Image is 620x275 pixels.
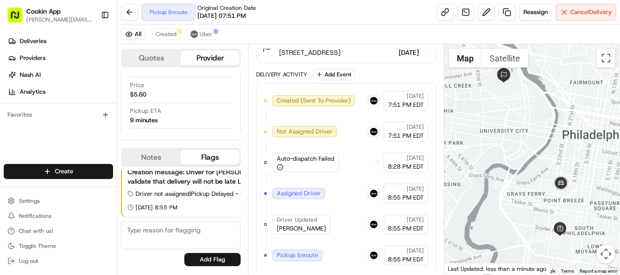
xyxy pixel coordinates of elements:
[20,89,37,106] img: 8571987876998_91fb9ceb93ad5c398215_72.jpg
[407,154,424,162] span: [DATE]
[388,224,424,233] span: 8:55 PM EDT
[446,262,477,275] a: Open this area in Google Maps (opens a new window)
[200,30,212,38] span: Uber
[9,89,26,106] img: 1736555255976-a54dd68f-1ca7-489b-9aae-adbdc363a1c4
[19,227,53,235] span: Chat with us!
[128,167,431,186] div: Creation message: Driver for [PERSON_NAME] from Norf Tent has not been assigned. Please validate ...
[26,16,93,23] button: [PERSON_NAME][EMAIL_ADDRESS][DOMAIN_NAME]
[190,30,198,38] img: uber-new-logo.jpeg
[107,171,126,178] span: [DATE]
[184,253,241,266] button: Add Flag
[156,30,176,38] span: Created
[446,262,477,275] img: Google
[388,163,424,171] span: 8:28 PM EDT
[20,71,41,79] span: Nash AI
[4,51,117,66] a: Providers
[444,263,551,275] div: Last Updated: less than a minute ago
[9,136,24,151] img: Brigitte Vinadas
[388,132,424,140] span: 7:51 PM EDT
[151,29,181,40] button: Created
[93,206,113,213] span: Pylon
[186,29,217,40] button: Uber
[570,8,612,16] span: Cancel Delivery
[20,37,46,45] span: Deliveries
[19,242,56,250] span: Toggle Theme
[407,123,424,131] span: [DATE]
[130,116,158,125] div: 9 minutes
[4,107,113,122] div: Favorites
[83,145,102,153] span: [DATE]
[597,49,615,67] button: Toggle fullscreen view
[580,268,617,274] a: Report a map error
[370,128,378,135] img: uber-new-logo.jpeg
[197,4,256,12] span: Original Creation Date
[4,224,113,238] button: Chat with us!
[19,257,38,265] span: Log out
[407,92,424,100] span: [DATE]
[370,221,378,228] img: uber-new-logo.jpeg
[4,4,97,26] button: Cookin App[PERSON_NAME][EMAIL_ADDRESS][DOMAIN_NAME]
[122,150,181,165] button: Notes
[136,204,177,211] span: [DATE] 8:55 PM
[4,254,113,268] button: Log out
[370,252,378,259] img: uber-new-logo.jpeg
[277,251,318,260] span: Pickup Enroute
[4,67,117,82] a: Nash AI
[122,51,181,66] button: Quotes
[561,268,574,274] a: Terms (opens in new tab)
[4,209,113,223] button: Notifications
[256,71,307,78] div: Delivery Activity
[388,255,424,264] span: 8:55 PM EDT
[26,7,60,16] button: Cookin App
[19,171,26,178] img: 1736555255976-a54dd68f-1ca7-489b-9aae-adbdc363a1c4
[130,81,144,89] span: Price
[277,216,317,223] span: Driver Updated
[519,4,552,21] button: Reassign
[449,49,482,67] button: Show street map
[145,120,171,131] button: See all
[567,186,578,196] div: 1
[277,97,351,105] span: Created (Sent To Provider)
[393,48,419,57] span: [DATE]
[130,107,161,115] span: Pickup ETA
[20,54,45,62] span: Providers
[277,224,326,233] span: [PERSON_NAME]
[42,89,154,99] div: Start new chat
[29,171,100,178] span: Wisdom [PERSON_NAME]
[66,205,113,213] a: Powered byPylon
[9,162,24,180] img: Wisdom Oko
[388,101,424,109] span: 7:51 PM EDT
[407,216,424,223] span: [DATE]
[370,97,378,104] img: uber-new-logo.jpeg
[20,88,45,96] span: Analytics
[523,8,548,16] span: Reassign
[197,12,246,20] span: [DATE] 07:51 PM
[19,212,52,220] span: Notifications
[19,146,26,153] img: 1736555255976-a54dd68f-1ca7-489b-9aae-adbdc363a1c4
[102,171,105,178] span: •
[181,150,239,165] button: Flags
[29,145,76,153] span: [PERSON_NAME]
[277,155,334,163] span: Auto-dispatch Failed
[78,145,81,153] span: •
[370,190,378,197] img: uber-new-logo.jpeg
[4,164,113,179] button: Create
[4,84,117,99] a: Analytics
[388,193,424,202] span: 8:55 PM EDT
[130,90,146,99] span: $5.60
[407,185,424,193] span: [DATE]
[19,197,40,205] span: Settings
[42,99,129,106] div: We're available if you need us!
[597,245,615,263] button: Map camera controls
[9,122,63,129] div: Past conversations
[55,167,73,176] span: Create
[159,92,171,104] button: Start new chat
[181,51,239,66] button: Provider
[279,48,340,57] span: [STREET_ADDRESS]
[556,4,616,21] button: CancelDelivery
[407,247,424,254] span: [DATE]
[482,49,528,67] button: Show satellite imagery
[277,127,333,136] span: Not Assigned Driver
